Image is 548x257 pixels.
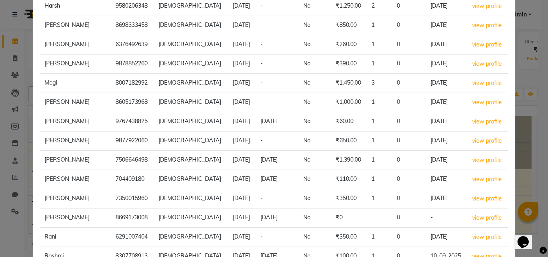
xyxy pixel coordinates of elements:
[426,228,467,247] td: [DATE]
[111,132,154,151] td: 9877922060
[331,189,367,208] td: ₹350.00
[40,208,111,228] td: [PERSON_NAME]
[256,170,298,189] td: [DATE]
[111,16,154,35] td: 8698333458
[154,228,228,247] td: [DEMOGRAPHIC_DATA]
[40,151,111,170] td: [PERSON_NAME]
[367,132,392,151] td: 1
[472,59,502,69] button: view profile
[111,55,154,74] td: 9878852260
[298,93,331,112] td: No
[40,74,111,93] td: Mogi
[298,170,331,189] td: No
[331,132,367,151] td: ₹650.00
[228,189,256,208] td: [DATE]
[154,16,228,35] td: [DEMOGRAPHIC_DATA]
[154,189,228,208] td: [DEMOGRAPHIC_DATA]
[392,35,426,55] td: 0
[40,16,111,35] td: [PERSON_NAME]
[331,208,367,228] td: ₹0
[228,16,256,35] td: [DATE]
[472,98,502,107] button: view profile
[111,74,154,93] td: 8007182992
[40,170,111,189] td: [PERSON_NAME]
[472,175,502,184] button: view profile
[111,208,154,228] td: 8669173008
[40,228,111,247] td: Rani
[256,228,298,247] td: -
[514,225,540,249] iframe: chat widget
[111,35,154,55] td: 6376492639
[392,132,426,151] td: 0
[298,208,331,228] td: No
[111,228,154,247] td: 6291007404
[331,35,367,55] td: ₹260.00
[228,112,256,132] td: [DATE]
[40,189,111,208] td: [PERSON_NAME]
[472,40,502,49] button: view profile
[472,79,502,88] button: view profile
[367,170,392,189] td: 1
[154,170,228,189] td: [DEMOGRAPHIC_DATA]
[111,189,154,208] td: 7350015960
[40,112,111,132] td: [PERSON_NAME]
[331,16,367,35] td: ₹850.00
[298,189,331,208] td: No
[367,16,392,35] td: 1
[256,16,298,35] td: -
[367,93,392,112] td: 1
[154,208,228,228] td: [DEMOGRAPHIC_DATA]
[256,93,298,112] td: -
[392,208,426,228] td: 0
[426,55,467,74] td: [DATE]
[472,156,502,165] button: view profile
[256,189,298,208] td: -
[298,35,331,55] td: No
[228,55,256,74] td: [DATE]
[298,16,331,35] td: No
[392,55,426,74] td: 0
[472,213,502,223] button: view profile
[256,151,298,170] td: [DATE]
[228,208,256,228] td: [DATE]
[472,2,502,11] button: view profile
[298,132,331,151] td: No
[154,93,228,112] td: [DEMOGRAPHIC_DATA]
[426,189,467,208] td: [DATE]
[367,55,392,74] td: 1
[426,112,467,132] td: [DATE]
[40,55,111,74] td: [PERSON_NAME]
[154,151,228,170] td: [DEMOGRAPHIC_DATA]
[256,55,298,74] td: -
[426,74,467,93] td: [DATE]
[154,74,228,93] td: [DEMOGRAPHIC_DATA]
[40,132,111,151] td: [PERSON_NAME]
[472,21,502,30] button: view profile
[154,132,228,151] td: [DEMOGRAPHIC_DATA]
[228,228,256,247] td: [DATE]
[228,151,256,170] td: [DATE]
[40,35,111,55] td: [PERSON_NAME]
[392,228,426,247] td: 0
[298,151,331,170] td: No
[367,151,392,170] td: 1
[472,136,502,146] button: view profile
[111,151,154,170] td: 7506646498
[298,74,331,93] td: No
[472,194,502,203] button: view profile
[256,35,298,55] td: -
[392,189,426,208] td: 0
[298,55,331,74] td: No
[392,16,426,35] td: 0
[472,117,502,126] button: view profile
[154,35,228,55] td: [DEMOGRAPHIC_DATA]
[256,208,298,228] td: [DATE]
[367,189,392,208] td: 1
[426,208,467,228] td: -
[154,55,228,74] td: [DEMOGRAPHIC_DATA]
[331,112,367,132] td: ₹60.00
[40,93,111,112] td: [PERSON_NAME]
[367,228,392,247] td: 1
[426,93,467,112] td: [DATE]
[256,112,298,132] td: [DATE]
